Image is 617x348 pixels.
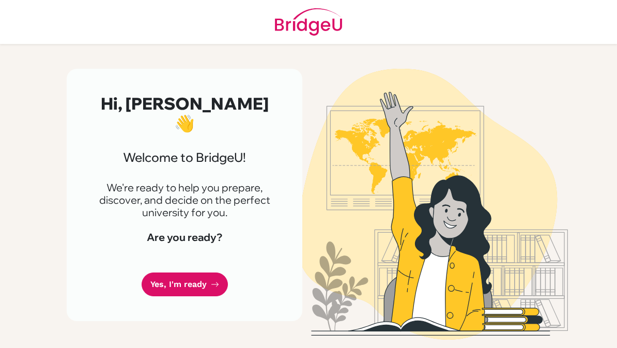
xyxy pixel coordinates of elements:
h3: Welcome to BridgeU! [91,150,277,165]
h4: Are you ready? [91,231,277,244]
h2: Hi, [PERSON_NAME] 👋 [91,94,277,133]
a: Yes, I'm ready [142,273,228,297]
p: We're ready to help you prepare, discover, and decide on the perfect university for you. [91,181,277,219]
